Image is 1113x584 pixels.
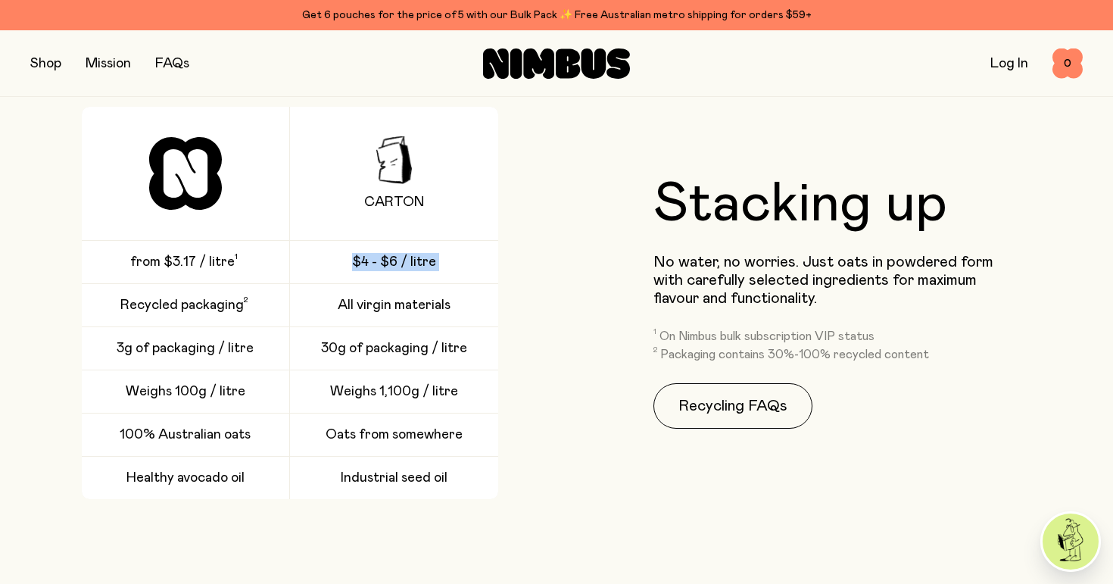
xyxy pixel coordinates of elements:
[338,296,450,314] span: All virgin materials
[990,57,1028,70] a: Log In
[659,329,874,344] p: On Nimbus bulk subscription VIP status
[653,383,812,429] a: Recycling FAQs
[1052,48,1083,79] button: 0
[653,177,947,232] h2: Stacking up
[341,469,447,487] span: Industrial seed oil
[364,193,424,211] span: Carton
[660,347,929,362] p: Packaging contains 30%-100% recycled content
[86,57,131,70] a: Mission
[352,253,436,271] span: $4 - $6 / litre
[321,339,467,358] span: 30g of packaging / litre
[126,383,245,401] span: Weighs 100g / litre
[330,383,458,401] span: Weighs 1,100g / litre
[30,6,1083,24] div: Get 6 pouches for the price of 5 with our Bulk Pack ✨ Free Australian metro shipping for orders $59+
[120,296,244,314] span: Recycled packaging
[653,253,994,308] p: No water, no worries. Just oats in powdered form with carefully selected ingredients for maximum ...
[117,339,254,358] span: 3g of packaging / litre
[126,469,245,487] span: Healthy avocado oil
[155,57,189,70] a: FAQs
[120,426,251,444] span: 100% Australian oats
[326,426,463,444] span: Oats from somewhere
[130,253,235,271] span: from $3.17 / litre
[1043,514,1099,570] img: agent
